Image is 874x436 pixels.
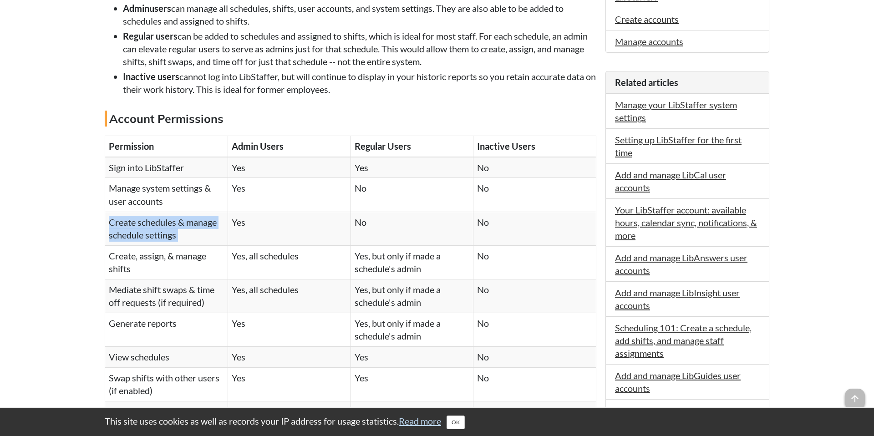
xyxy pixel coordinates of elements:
[473,178,596,212] td: No
[105,367,228,401] td: Swap shifts with other users (if enabled)
[473,401,596,422] td: No
[105,111,596,127] h4: Account Permissions
[473,245,596,279] td: No
[615,204,757,241] a: Your LibStaffer account: available hours, calendar sync, notifications, & more
[105,136,228,157] th: Permission
[228,245,351,279] td: Yes, all schedules
[351,367,473,401] td: Yes
[123,70,596,96] li: cannot log into LibStaffer, but will continue to display in your historic reports so you retain a...
[615,134,742,158] a: Setting up LibStaffer for the first time
[399,416,441,426] a: Read more
[105,279,228,313] td: Mediate shift swaps & time off requests (if required)
[615,36,683,47] a: Manage accounts
[351,313,473,346] td: Yes, but only if made a schedule's admin
[123,71,179,82] strong: Inactive users
[473,212,596,245] td: No
[228,401,351,422] td: Yes
[615,370,741,394] a: Add and manage LibGuides user accounts
[473,279,596,313] td: No
[615,322,752,359] a: Scheduling 101: Create a schedule, add shifts, and manage staff assignments
[845,390,865,401] a: arrow_upward
[105,347,228,368] td: View schedules
[123,30,178,41] strong: Regular users
[351,279,473,313] td: Yes, but only if made a schedule's admin
[473,347,596,368] td: No
[351,157,473,178] td: Yes
[473,313,596,346] td: No
[228,279,351,313] td: Yes, all schedules
[228,367,351,401] td: Yes
[105,313,228,346] td: Generate reports
[228,313,351,346] td: Yes
[473,367,596,401] td: No
[228,347,351,368] td: Yes
[96,415,778,429] div: This site uses cookies as well as records your IP address for usage statistics.
[845,389,865,409] span: arrow_upward
[615,99,737,123] a: Manage your LibStaffer system settings
[149,3,171,14] strong: users
[105,178,228,212] td: Manage system settings & user accounts
[351,347,473,368] td: Yes
[228,157,351,178] td: Yes
[447,416,465,429] button: Close
[105,245,228,279] td: Create, assign, & manage shifts
[228,212,351,245] td: Yes
[615,77,678,88] span: Related articles
[615,287,740,311] a: Add and manage LibInsight user accounts
[615,14,679,25] a: Create accounts
[105,212,228,245] td: Create schedules & manage schedule settings
[351,212,473,245] td: No
[228,136,351,157] th: Admin Users
[123,30,596,68] li: can be added to schedules and assigned to shifts, which is ideal for most staff. For each schedul...
[228,178,351,212] td: Yes
[105,401,228,422] td: Give up shifts (if enabled)
[473,136,596,157] th: Inactive Users
[615,252,747,276] a: Add and manage LibAnswers user accounts
[351,401,473,422] td: Yes
[123,2,596,27] li: can manage all schedules, shifts, user accounts, and system settings. They are also able to be ad...
[615,169,726,193] a: Add and manage LibCal user accounts
[123,3,149,14] strong: Admin
[105,157,228,178] td: Sign into LibStaffer
[473,157,596,178] td: No
[615,405,742,429] a: Add and manage LibWizard user accounts & permissions
[351,178,473,212] td: No
[351,245,473,279] td: Yes, but only if made a schedule's admin
[351,136,473,157] th: Regular Users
